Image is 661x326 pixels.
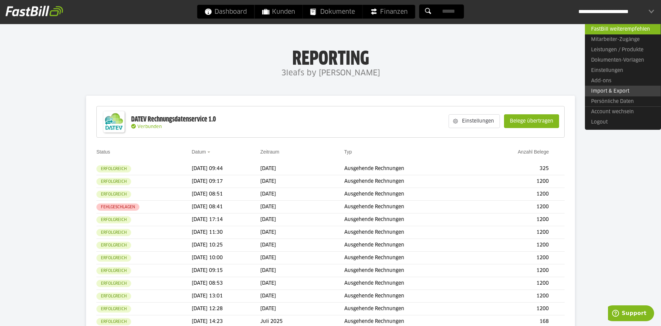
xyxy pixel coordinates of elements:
a: Dokumente [303,5,363,19]
sl-badge: Erfolgreich [96,229,131,236]
td: 1200 [477,252,552,264]
a: Dashboard [197,5,254,19]
td: [DATE] 09:17 [192,175,260,188]
span: Kunden [262,5,295,19]
sl-badge: Erfolgreich [96,305,131,313]
td: [DATE] 12:28 [192,303,260,315]
td: 1200 [477,175,552,188]
td: [DATE] [260,162,344,175]
sl-badge: Erfolgreich [96,191,131,198]
td: 1200 [477,264,552,277]
td: 1200 [477,188,552,201]
img: fastbill_logo_white.png [6,6,63,17]
span: Verbunden [137,125,162,129]
td: Ausgehende Rechnungen [344,188,477,201]
td: Ausgehende Rechnungen [344,290,477,303]
a: Account wechseln [585,106,661,117]
a: Mitarbeiter-Zugänge [585,34,661,45]
td: 325 [477,162,552,175]
td: Ausgehende Rechnungen [344,264,477,277]
img: DATEV-Datenservice Logo [100,108,128,136]
td: [DATE] 13:01 [192,290,260,303]
sl-badge: Erfolgreich [96,280,131,287]
sl-badge: Fehlgeschlagen [96,203,139,211]
td: Ausgehende Rechnungen [344,239,477,252]
td: [DATE] [260,188,344,201]
td: Ausgehende Rechnungen [344,201,477,213]
a: Status [96,149,110,155]
a: Persönliche Daten [585,96,661,107]
img: sort_desc.gif [207,151,212,153]
td: [DATE] 09:44 [192,162,260,175]
td: [DATE] 10:25 [192,239,260,252]
a: Einstellungen [585,65,661,76]
a: Import & Export [585,86,661,96]
td: [DATE] 08:53 [192,277,260,290]
td: [DATE] 17:14 [192,213,260,226]
a: Dokumenten-Vorlagen [585,55,661,65]
td: [DATE] [260,303,344,315]
sl-badge: Erfolgreich [96,293,131,300]
a: Zeitraum [260,149,279,155]
sl-button: Belege übertragen [504,114,559,128]
sl-badge: Erfolgreich [96,165,131,172]
td: [DATE] 10:00 [192,252,260,264]
td: Ausgehende Rechnungen [344,226,477,239]
a: Typ [344,149,352,155]
td: [DATE] [260,277,344,290]
td: Ausgehende Rechnungen [344,277,477,290]
div: DATEV Rechnungsdatenservice 1.0 [131,115,216,124]
td: [DATE] 11:30 [192,226,260,239]
sl-badge: Erfolgreich [96,254,131,262]
a: FastBill weiterempfehlen [585,24,661,34]
td: 1200 [477,239,552,252]
td: [DATE] [260,290,344,303]
td: 1200 [477,290,552,303]
td: [DATE] 08:51 [192,188,260,201]
td: [DATE] [260,175,344,188]
td: [DATE] [260,201,344,213]
td: Ausgehende Rechnungen [344,252,477,264]
td: Ausgehende Rechnungen [344,175,477,188]
td: 1200 [477,226,552,239]
h1: Reporting [69,49,592,66]
td: [DATE] [260,213,344,226]
iframe: Öffnet ein Widget, in dem Sie weitere Informationen finden [608,305,654,323]
sl-badge: Erfolgreich [96,318,131,325]
td: 1200 [477,277,552,290]
span: Dokumente [311,5,355,19]
a: Kunden [255,5,303,19]
td: [DATE] [260,226,344,239]
sl-badge: Erfolgreich [96,216,131,223]
a: Finanzen [363,5,415,19]
td: [DATE] [260,239,344,252]
td: [DATE] 09:15 [192,264,260,277]
span: Dashboard [205,5,247,19]
td: Ausgehende Rechnungen [344,213,477,226]
a: Anzahl Belege [518,149,549,155]
sl-button: Einstellungen [449,114,500,128]
a: Leistungen / Produkte [585,45,661,55]
sl-badge: Erfolgreich [96,242,131,249]
td: 1200 [477,213,552,226]
td: 1200 [477,201,552,213]
td: 1200 [477,303,552,315]
a: Logout [585,117,661,127]
td: [DATE] 08:41 [192,201,260,213]
a: Add-ons [585,76,661,86]
sl-badge: Erfolgreich [96,178,131,185]
span: Finanzen [370,5,408,19]
sl-badge: Erfolgreich [96,267,131,274]
a: Datum [192,149,206,155]
td: Ausgehende Rechnungen [344,162,477,175]
td: [DATE] [260,252,344,264]
td: Ausgehende Rechnungen [344,303,477,315]
td: [DATE] [260,264,344,277]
